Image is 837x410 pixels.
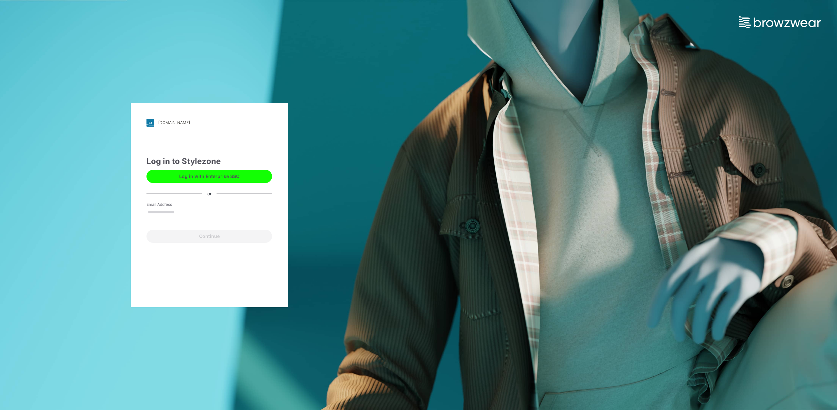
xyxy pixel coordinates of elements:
[158,120,190,125] div: [DOMAIN_NAME]
[146,155,272,167] div: Log in to Stylezone
[202,190,217,197] div: or
[146,170,272,183] button: Log in with Enterprise SSO
[146,119,154,127] img: stylezone-logo.562084cfcfab977791bfbf7441f1a819.svg
[739,16,821,28] img: browzwear-logo.e42bd6dac1945053ebaf764b6aa21510.svg
[146,119,272,127] a: [DOMAIN_NAME]
[146,202,192,207] label: Email Address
